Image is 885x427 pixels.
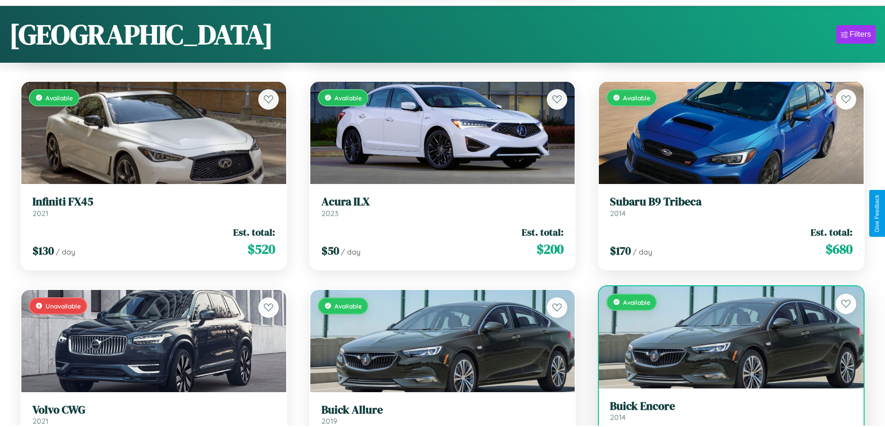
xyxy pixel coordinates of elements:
h3: Buick Allure [321,403,564,417]
span: Unavailable [46,302,81,310]
span: / day [633,247,652,256]
h3: Volvo CWG [33,403,275,417]
span: 2019 [321,416,337,426]
h3: Subaru B9 Tribeca [610,195,852,209]
span: $ 680 [826,240,852,258]
span: Available [334,94,362,102]
a: Buick Encore2014 [610,400,852,422]
h3: Buick Encore [610,400,852,413]
span: $ 170 [610,243,631,258]
span: / day [56,247,75,256]
span: / day [341,247,361,256]
span: Est. total: [233,225,275,239]
span: 2014 [610,413,626,422]
span: 2014 [610,209,626,218]
a: Subaru B9 Tribeca2014 [610,195,852,218]
span: $ 200 [537,240,564,258]
span: Est. total: [811,225,852,239]
div: Give Feedback [874,195,880,232]
span: 2021 [33,416,48,426]
span: $ 50 [321,243,339,258]
span: $ 130 [33,243,54,258]
span: $ 520 [248,240,275,258]
a: Buick Allure2019 [321,403,564,426]
span: Available [623,298,650,306]
button: Filters [836,25,876,44]
a: Infiniti FX452021 [33,195,275,218]
span: Available [623,94,650,102]
h3: Infiniti FX45 [33,195,275,209]
span: 2021 [33,209,48,218]
h1: [GEOGRAPHIC_DATA] [9,15,273,53]
a: Volvo CWG2021 [33,403,275,426]
span: Available [46,94,73,102]
span: Available [334,302,362,310]
a: Acura ILX2023 [321,195,564,218]
div: Filters [850,30,871,39]
h3: Acura ILX [321,195,564,209]
span: 2023 [321,209,338,218]
span: Est. total: [522,225,564,239]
